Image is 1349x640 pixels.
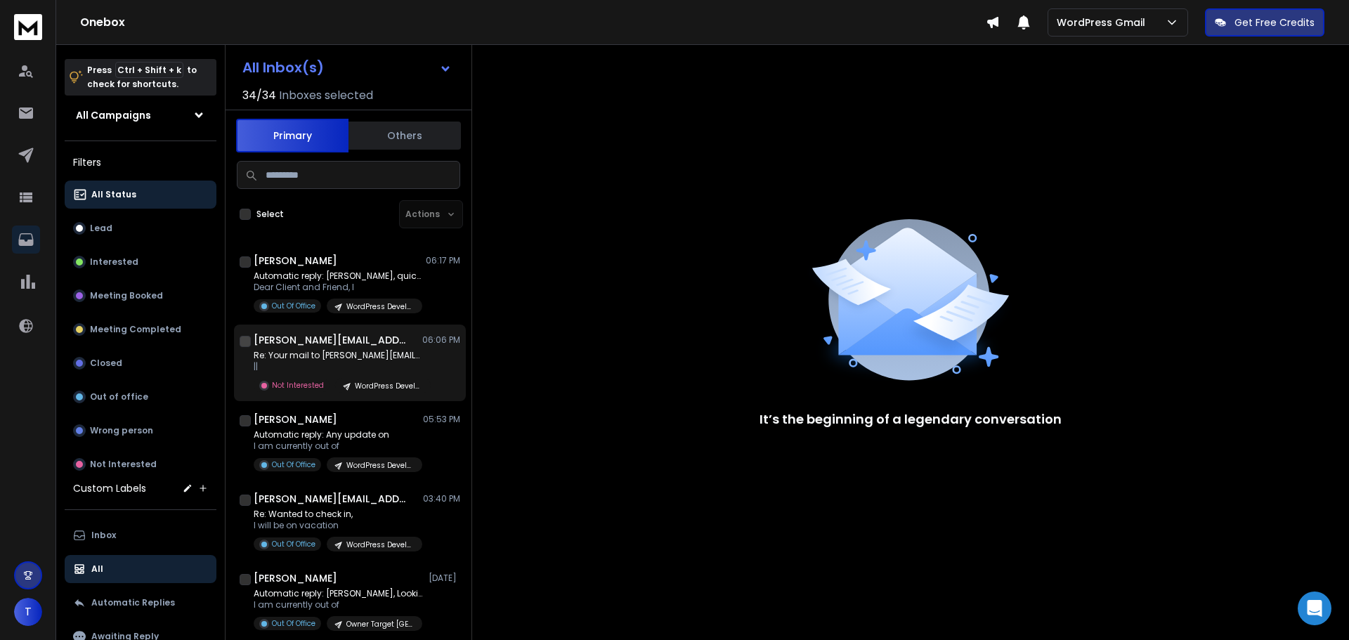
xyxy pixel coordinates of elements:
[65,152,216,172] h3: Filters
[80,14,986,31] h1: Onebox
[90,459,157,470] p: Not Interested
[426,255,460,266] p: 06:17 PM
[254,571,337,585] h1: [PERSON_NAME]
[254,254,337,268] h1: [PERSON_NAME]
[242,60,324,74] h1: All Inbox(s)
[272,539,315,549] p: Out Of Office
[65,248,216,276] button: Interested
[231,53,463,81] button: All Inbox(s)
[65,349,216,377] button: Closed
[76,108,151,122] h1: All Campaigns
[115,62,183,78] span: Ctrl + Shift + k
[423,493,460,504] p: 03:40 PM
[91,189,136,200] p: All Status
[14,14,42,40] img: logo
[355,381,422,391] p: WordPress Development - August
[1234,15,1315,30] p: Get Free Credits
[760,410,1062,429] p: It’s the beginning of a legendary conversation
[90,358,122,369] p: Closed
[14,598,42,626] button: T
[254,429,422,440] p: Automatic reply: Any update on
[1205,8,1324,37] button: Get Free Credits
[254,599,422,610] p: I am currently out of
[65,315,216,344] button: Meeting Completed
[91,597,175,608] p: Automatic Replies
[65,555,216,583] button: All
[254,492,408,506] h1: [PERSON_NAME][EMAIL_ADDRESS][DOMAIN_NAME]
[65,521,216,549] button: Inbox
[254,282,422,293] p: Dear Client and Friend, I
[90,425,153,436] p: Wrong person
[65,383,216,411] button: Out of office
[242,87,276,104] span: 34 / 34
[422,334,460,346] p: 06:06 PM
[90,223,112,234] p: Lead
[90,324,181,335] p: Meeting Completed
[254,509,422,520] p: Re: Wanted to check in,
[65,214,216,242] button: Lead
[272,380,324,391] p: Not Interested
[346,619,414,629] p: Owner Target [GEOGRAPHIC_DATA]
[90,391,148,403] p: Out of office
[429,573,460,584] p: [DATE]
[91,530,116,541] p: Inbox
[90,256,138,268] p: Interested
[65,181,216,209] button: All Status
[254,412,337,426] h1: [PERSON_NAME]
[272,301,315,311] p: Out Of Office
[236,119,348,152] button: Primary
[254,361,422,372] p: ||
[254,588,422,599] p: Automatic reply: [PERSON_NAME], Looking to
[90,290,163,301] p: Meeting Booked
[272,618,315,629] p: Out Of Office
[65,589,216,617] button: Automatic Replies
[65,101,216,129] button: All Campaigns
[254,520,422,531] p: I will be on vacation
[348,120,461,151] button: Others
[87,63,197,91] p: Press to check for shortcuts.
[346,460,414,471] p: WordPress Development - August
[423,414,460,425] p: 05:53 PM
[65,450,216,478] button: Not Interested
[1057,15,1151,30] p: WordPress Gmail
[279,87,373,104] h3: Inboxes selected
[91,563,103,575] p: All
[346,301,414,312] p: WordPress Development - August
[346,540,414,550] p: WordPress Development - August
[256,209,284,220] label: Select
[272,459,315,470] p: Out Of Office
[73,481,146,495] h3: Custom Labels
[1298,592,1331,625] div: Open Intercom Messenger
[254,333,408,347] h1: [PERSON_NAME][EMAIL_ADDRESS][DOMAIN_NAME]
[65,417,216,445] button: Wrong person
[254,440,422,452] p: I am currently out of
[254,350,422,361] p: Re: Your mail to [PERSON_NAME][EMAIL_ADDRESS][DOMAIN_NAME]
[65,282,216,310] button: Meeting Booked
[254,270,422,282] p: Automatic reply: [PERSON_NAME], quick website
